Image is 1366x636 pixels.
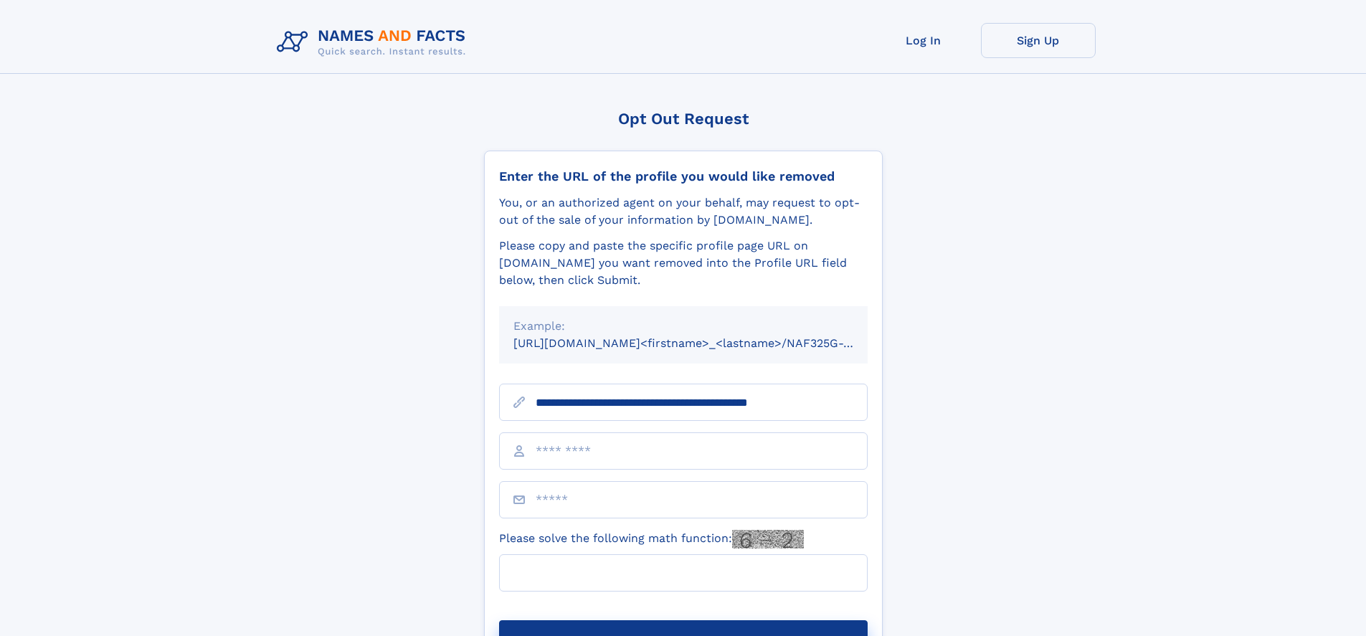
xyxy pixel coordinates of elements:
div: Please copy and paste the specific profile page URL on [DOMAIN_NAME] you want removed into the Pr... [499,237,868,289]
a: Log In [866,23,981,58]
small: [URL][DOMAIN_NAME]<firstname>_<lastname>/NAF325G-xxxxxxxx [513,336,895,350]
div: Opt Out Request [484,110,883,128]
div: Enter the URL of the profile you would like removed [499,169,868,184]
div: You, or an authorized agent on your behalf, may request to opt-out of the sale of your informatio... [499,194,868,229]
a: Sign Up [981,23,1096,58]
img: Logo Names and Facts [271,23,478,62]
label: Please solve the following math function: [499,530,804,549]
div: Example: [513,318,853,335]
